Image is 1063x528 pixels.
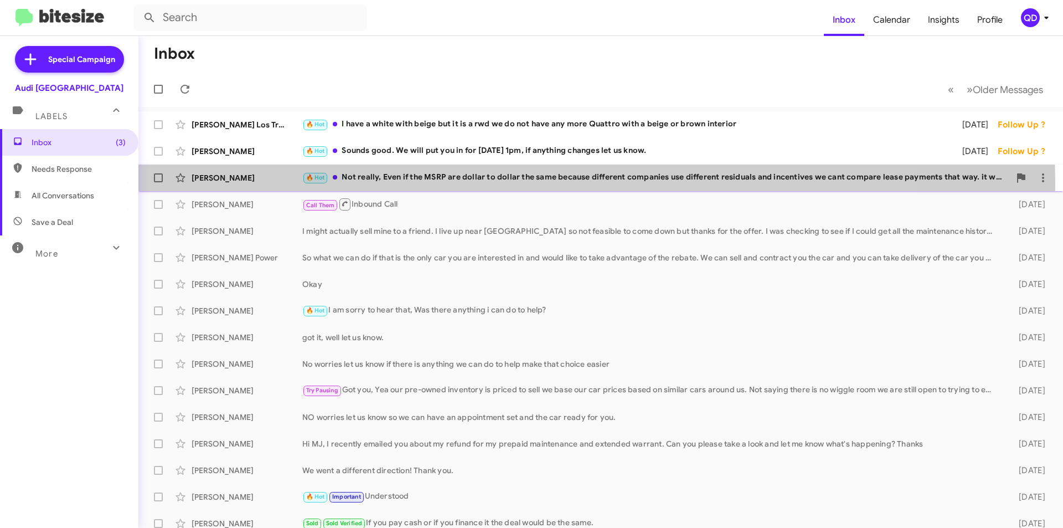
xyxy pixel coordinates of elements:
[306,520,319,527] span: Sold
[1001,199,1054,210] div: [DATE]
[15,83,123,94] div: Audi [GEOGRAPHIC_DATA]
[302,438,1001,449] div: Hi MJ, I recently emailed you about my refund for my prepaid maintenance and extended warrant. Ca...
[192,172,302,183] div: [PERSON_NAME]
[154,45,195,63] h1: Inbox
[302,171,1010,184] div: Not really, Even if the MSRP are dollar to dollar the same because different companies use differ...
[302,358,1001,370] div: No worries let us know if there is anything we can do to help make that choice easier
[1001,332,1054,343] div: [DATE]
[1021,8,1040,27] div: QD
[332,493,361,500] span: Important
[306,174,325,181] span: 🔥 Hot
[1001,465,1054,476] div: [DATE]
[326,520,363,527] span: Sold Verified
[1001,225,1054,237] div: [DATE]
[998,146,1054,157] div: Follow Up ?
[302,279,1001,290] div: Okay
[302,332,1001,343] div: got it, well let us know.
[1001,358,1054,370] div: [DATE]
[192,305,302,316] div: [PERSON_NAME]
[302,118,948,131] div: I have a white with beige but it is a rwd we do not have any more Quattro with a beige or brown i...
[306,121,325,128] span: 🔥 Hot
[1001,305,1054,316] div: [DATE]
[941,78,961,101] button: Previous
[948,146,998,157] div: [DATE]
[1001,412,1054,423] div: [DATE]
[35,111,68,121] span: Labels
[302,225,1001,237] div: I might actually sell mine to a friend. I live up near [GEOGRAPHIC_DATA] so not feasible to come ...
[824,4,864,36] a: Inbox
[968,4,1012,36] a: Profile
[192,412,302,423] div: [PERSON_NAME]
[35,249,58,259] span: More
[192,332,302,343] div: [PERSON_NAME]
[192,199,302,210] div: [PERSON_NAME]
[302,490,1001,503] div: Understood
[1001,252,1054,263] div: [DATE]
[306,202,335,209] span: Call Them
[192,358,302,370] div: [PERSON_NAME]
[302,412,1001,423] div: NO worries let us know so we can have an appointment set and the car ready for you.
[302,465,1001,476] div: We went a different direction! Thank you.
[32,137,126,148] span: Inbox
[302,304,1001,317] div: I am sorry to hear that, Was there anything i can do to help?
[1012,8,1051,27] button: QD
[948,119,998,130] div: [DATE]
[1001,491,1054,503] div: [DATE]
[192,385,302,396] div: [PERSON_NAME]
[302,145,948,157] div: Sounds good. We will put you in for [DATE] 1pm, if anything changes let us know.
[32,163,126,175] span: Needs Response
[15,46,124,73] a: Special Campaign
[306,493,325,500] span: 🔥 Hot
[302,252,1001,263] div: So what we can do if that is the only car you are interested in and would like to take advantage ...
[1001,438,1054,449] div: [DATE]
[192,491,302,503] div: [PERSON_NAME]
[967,83,973,96] span: »
[302,197,1001,211] div: Inbound Call
[192,465,302,476] div: [PERSON_NAME]
[116,137,126,148] span: (3)
[1001,279,1054,290] div: [DATE]
[1001,385,1054,396] div: [DATE]
[998,119,1054,130] div: Follow Up ?
[48,54,115,65] span: Special Campaign
[134,4,367,31] input: Search
[192,225,302,237] div: [PERSON_NAME]
[192,119,302,130] div: [PERSON_NAME] Los Trrenas
[306,387,338,394] span: Try Pausing
[948,83,954,96] span: «
[32,217,73,228] span: Save a Deal
[973,84,1043,96] span: Older Messages
[192,146,302,157] div: [PERSON_NAME]
[192,252,302,263] div: [PERSON_NAME] Power
[302,384,1001,397] div: Got you, Yea our pre-owned inventory is priced to sell we base our car prices based on similar ca...
[192,279,302,290] div: [PERSON_NAME]
[32,190,94,201] span: All Conversations
[919,4,968,36] a: Insights
[192,438,302,449] div: [PERSON_NAME]
[864,4,919,36] a: Calendar
[960,78,1050,101] button: Next
[306,307,325,314] span: 🔥 Hot
[306,147,325,155] span: 🔥 Hot
[942,78,1050,101] nav: Page navigation example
